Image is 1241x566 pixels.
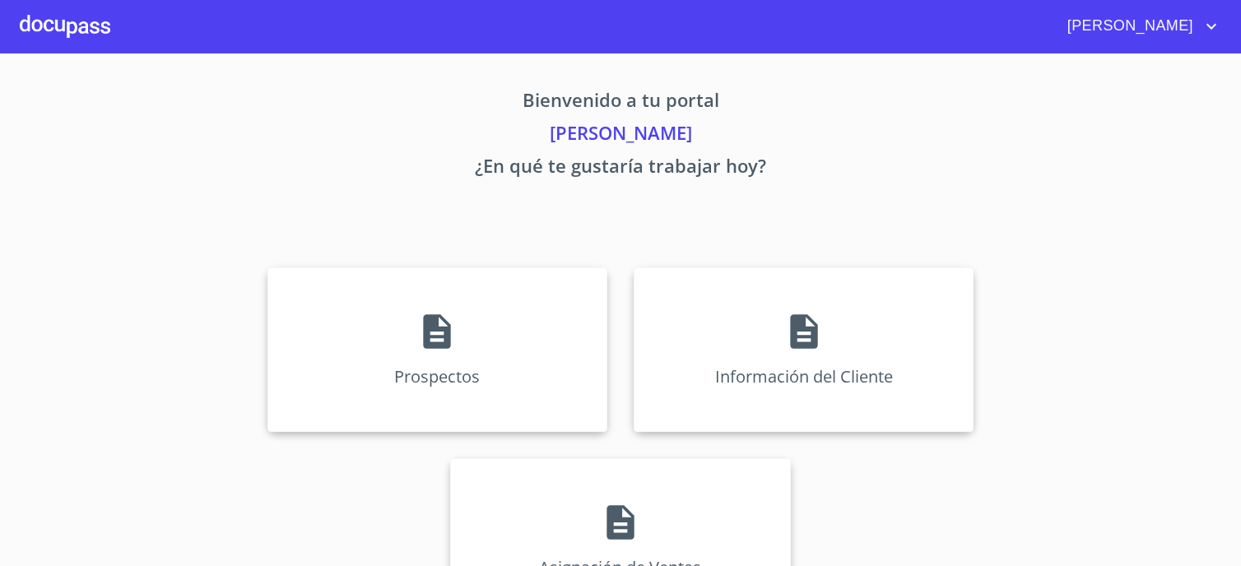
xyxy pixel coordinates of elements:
[114,86,1127,119] p: Bienvenido a tu portal
[715,365,893,387] p: Información del Cliente
[114,119,1127,152] p: [PERSON_NAME]
[394,365,480,387] p: Prospectos
[1055,13,1221,39] button: account of current user
[1055,13,1201,39] span: [PERSON_NAME]
[114,152,1127,185] p: ¿En qué te gustaría trabajar hoy?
